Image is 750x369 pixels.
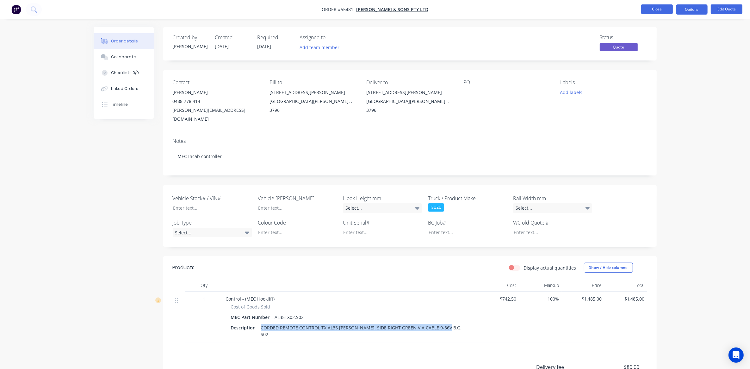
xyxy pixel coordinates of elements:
[522,296,559,302] span: 100%
[428,219,507,226] label: BC Job#
[513,219,592,226] label: WC old Quote #
[584,263,633,273] button: Show / Hide columns
[356,7,428,13] a: [PERSON_NAME] & SONS PTY LTD
[94,33,154,49] button: Order details
[258,323,469,339] div: CORDED REMOTE CONTROL TX AL35 [PERSON_NAME]. SIDE RIGHT GREEN VIA CABLE 9-36V B.G. S02
[258,219,337,226] label: Colour Code
[560,80,647,86] div: Labels
[111,102,128,107] div: Timeline
[173,106,259,124] div: [PERSON_NAME][EMAIL_ADDRESS][DOMAIN_NAME]
[173,97,259,106] div: 0488 778 414
[173,80,259,86] div: Contact
[564,296,602,302] span: $1,485.00
[257,35,292,41] div: Required
[641,4,673,14] button: Close
[173,219,252,226] label: Job Type
[607,296,645,302] span: $1,485.00
[676,4,708,15] button: Options
[173,35,208,41] div: Created by
[111,86,138,92] div: Linked Orders
[343,194,422,202] label: Hook Height mm
[94,97,154,112] button: Timeline
[300,43,343,52] button: Add team member
[366,97,453,115] div: [GEOGRAPHIC_DATA][PERSON_NAME], , 3796
[513,203,592,213] div: Select...
[257,43,271,49] span: [DATE]
[231,303,270,310] span: Cost of Goods Sold
[215,35,250,41] div: Created
[173,228,252,237] div: Select...
[366,80,453,86] div: Deliver to
[173,43,208,50] div: [PERSON_NAME]
[479,296,517,302] span: $742.50
[343,203,422,213] div: Select...
[11,5,21,14] img: Factory
[231,313,272,322] div: MEC Part Number
[173,264,195,271] div: Products
[366,88,453,115] div: [STREET_ADDRESS][PERSON_NAME][GEOGRAPHIC_DATA][PERSON_NAME], , 3796
[231,323,258,332] div: Description
[173,138,647,144] div: Notes
[111,38,138,44] div: Order details
[185,279,223,292] div: Qty
[428,194,507,202] label: Truck / Product Make
[111,54,136,60] div: Collaborate
[711,4,742,14] button: Edit Quote
[94,81,154,97] button: Linked Orders
[322,7,356,13] span: Order #55481 -
[215,43,229,49] span: [DATE]
[258,194,337,202] label: Vehicle [PERSON_NAME]
[270,88,356,97] div: [STREET_ADDRESS][PERSON_NAME]
[513,194,592,202] label: Rail Width mm
[173,88,259,124] div: [PERSON_NAME]0488 778 414[PERSON_NAME][EMAIL_ADDRESS][DOMAIN_NAME]
[562,279,604,292] div: Price
[272,313,307,322] div: AL35TX02.S02
[226,296,275,302] span: Control - (MEC Hooklift)
[173,88,259,97] div: [PERSON_NAME]
[203,296,206,302] span: 1
[600,35,647,41] div: Status
[173,147,647,166] div: MEC Incab controller
[94,49,154,65] button: Collaborate
[463,80,550,86] div: PO
[600,43,638,53] button: Quote
[94,65,154,81] button: Checklists 0/0
[296,43,343,52] button: Add team member
[270,97,356,115] div: [GEOGRAPHIC_DATA][PERSON_NAME], , 3796
[604,279,647,292] div: Total
[173,194,252,202] label: Vehicle Stock# / VIN#
[557,88,586,97] button: Add labels
[600,43,638,51] span: Quote
[343,219,422,226] label: Unit Serial#
[519,279,562,292] div: Markup
[270,88,356,115] div: [STREET_ADDRESS][PERSON_NAME][GEOGRAPHIC_DATA][PERSON_NAME], , 3796
[270,80,356,86] div: Bill to
[524,264,576,271] label: Display actual quantities
[300,35,363,41] div: Assigned to
[476,279,519,292] div: Cost
[428,203,444,212] div: ISUZU
[111,70,139,76] div: Checklists 0/0
[728,347,744,363] div: Open Intercom Messenger
[366,88,453,97] div: [STREET_ADDRESS][PERSON_NAME]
